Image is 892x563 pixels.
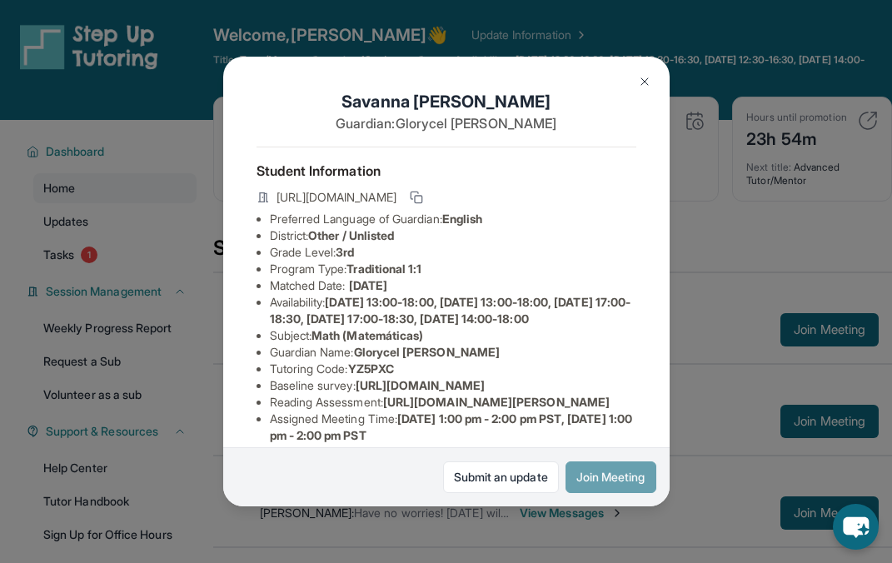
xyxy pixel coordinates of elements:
[311,328,423,342] span: Math (Matemáticas)
[257,113,636,133] p: Guardian: Glorycel [PERSON_NAME]
[406,187,426,207] button: Copy link
[270,377,636,394] li: Baseline survey :
[308,228,394,242] span: Other / Unlisted
[349,278,387,292] span: [DATE]
[270,344,636,361] li: Guardian Name :
[270,211,636,227] li: Preferred Language of Guardian:
[257,161,636,181] h4: Student Information
[270,361,636,377] li: Tutoring Code :
[443,461,559,493] a: Submit an update
[638,75,651,88] img: Close Icon
[354,345,501,359] span: Glorycel [PERSON_NAME]
[346,262,421,276] span: Traditional 1:1
[270,295,631,326] span: [DATE] 13:00-18:00, [DATE] 13:00-18:00, [DATE] 17:00-18:30, [DATE] 17:00-18:30, [DATE] 14:00-18:00
[270,227,636,244] li: District:
[566,461,656,493] button: Join Meeting
[442,212,483,226] span: English
[348,361,394,376] span: YZ5PXC
[270,444,636,461] li: Temporary tutoring link :
[383,395,610,409] span: [URL][DOMAIN_NAME][PERSON_NAME]
[270,244,636,261] li: Grade Level:
[270,411,632,442] span: [DATE] 1:00 pm - 2:00 pm PST, [DATE] 1:00 pm - 2:00 pm PST
[833,504,879,550] button: chat-button
[356,378,485,392] span: [URL][DOMAIN_NAME]
[270,411,636,444] li: Assigned Meeting Time :
[393,445,522,459] span: [URL][DOMAIN_NAME]
[270,394,636,411] li: Reading Assessment :
[336,245,354,259] span: 3rd
[270,261,636,277] li: Program Type:
[270,327,636,344] li: Subject :
[270,294,636,327] li: Availability:
[270,277,636,294] li: Matched Date:
[257,90,636,113] h1: Savanna [PERSON_NAME]
[277,189,396,206] span: [URL][DOMAIN_NAME]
